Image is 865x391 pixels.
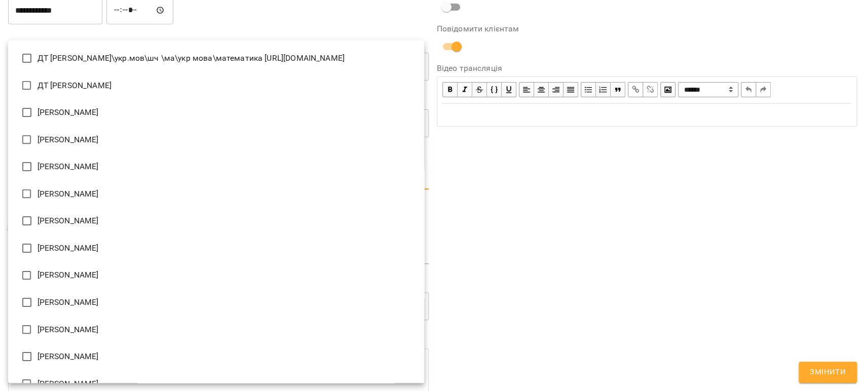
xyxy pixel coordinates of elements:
[8,153,424,180] li: [PERSON_NAME]
[8,99,424,126] li: [PERSON_NAME]
[8,180,424,208] li: [PERSON_NAME]
[8,207,424,234] li: [PERSON_NAME]
[8,316,424,343] li: [PERSON_NAME]
[8,262,424,289] li: [PERSON_NAME]
[8,343,424,370] li: [PERSON_NAME]
[8,126,424,153] li: [PERSON_NAME]
[8,234,424,262] li: [PERSON_NAME]
[8,45,424,72] li: ДТ [PERSON_NAME]\укр.мов\шч \ма\укр мова\математика [URL][DOMAIN_NAME]
[8,72,424,99] li: ДТ [PERSON_NAME]
[8,289,424,316] li: [PERSON_NAME]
